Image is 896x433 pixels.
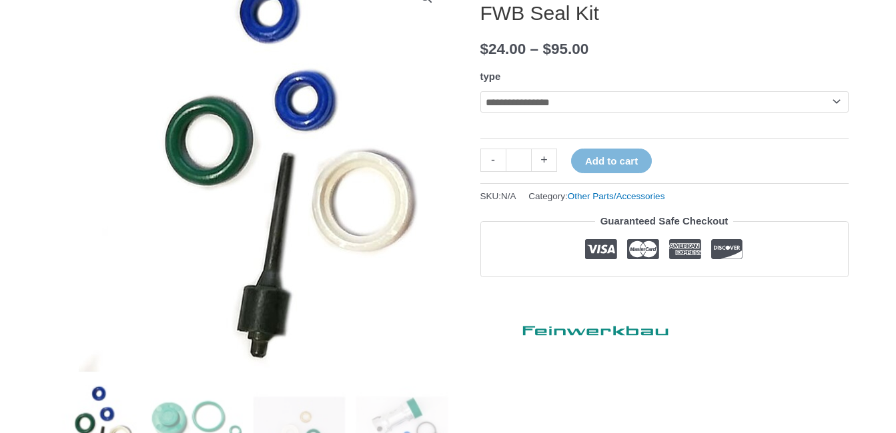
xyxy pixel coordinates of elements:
span: SKU: [480,188,516,205]
span: Category: [528,188,664,205]
span: $ [480,41,489,57]
a: - [480,149,506,172]
iframe: Customer reviews powered by Trustpilot [480,287,849,303]
span: N/A [501,191,516,201]
span: – [530,41,539,57]
a: Feinwerkbau [480,313,681,342]
button: Add to cart [571,149,652,173]
a: + [532,149,557,172]
label: type [480,71,501,82]
bdi: 24.00 [480,41,526,57]
h1: FWB Seal Kit [480,1,849,25]
a: Other Parts/Accessories [568,191,665,201]
input: Product quantity [506,149,532,172]
span: $ [542,41,551,57]
bdi: 95.00 [542,41,588,57]
legend: Guaranteed Safe Checkout [595,212,734,230]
